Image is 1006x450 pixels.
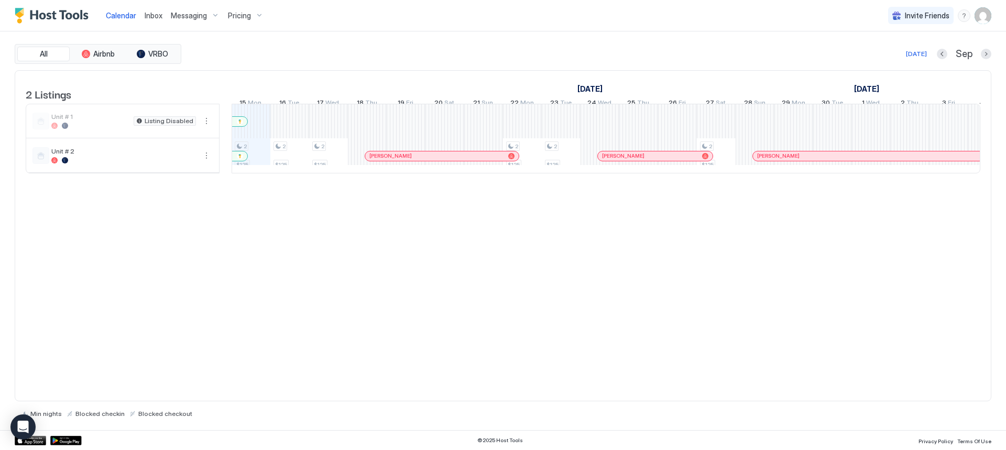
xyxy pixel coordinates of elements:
[918,438,953,444] span: Privacy Policy
[325,98,339,109] span: Wed
[602,152,644,159] span: [PERSON_NAME]
[666,96,688,112] a: September 26, 2025
[406,98,413,109] span: Fri
[754,98,766,109] span: Sun
[906,49,927,59] div: [DATE]
[587,98,596,109] span: 24
[904,48,928,60] button: [DATE]
[508,96,537,112] a: September 22, 2025
[15,436,46,445] a: App Store
[50,436,82,445] a: Google Play Store
[957,435,991,446] a: Terms Of Use
[669,98,677,109] span: 26
[200,149,213,162] div: menu
[627,98,636,109] span: 25
[321,143,324,150] span: 2
[979,98,984,109] span: 4
[782,98,790,109] span: 29
[862,98,865,109] span: 1
[279,98,286,109] span: 16
[395,96,416,112] a: September 19, 2025
[508,161,520,168] span: $125
[106,10,136,21] a: Calendar
[898,96,921,112] a: October 2, 2025
[248,98,261,109] span: Mon
[520,98,534,109] span: Mon
[473,98,480,109] span: 21
[471,96,496,112] a: September 21, 2025
[851,81,882,96] a: October 1, 2025
[354,96,380,112] a: September 18, 2025
[942,98,946,109] span: 3
[200,149,213,162] button: More options
[288,98,299,109] span: Tue
[10,414,36,440] div: Open Intercom Messenger
[145,10,162,21] a: Inbox
[317,98,324,109] span: 17
[956,48,972,60] span: Sep
[477,437,523,444] span: © 2025 Host Tools
[716,98,726,109] span: Sat
[792,98,805,109] span: Mon
[981,49,991,59] button: Next month
[314,161,326,168] span: $125
[15,44,181,64] div: tab-group
[741,96,768,112] a: September 28, 2025
[365,98,377,109] span: Thu
[822,98,830,109] span: 30
[26,86,71,102] span: 2 Listings
[40,49,48,59] span: All
[228,11,251,20] span: Pricing
[30,410,62,418] span: Min nights
[93,49,115,59] span: Airbnb
[957,438,991,444] span: Terms Of Use
[819,96,846,112] a: September 30, 2025
[598,98,611,109] span: Wed
[145,11,162,20] span: Inbox
[482,98,493,109] span: Sun
[357,98,364,109] span: 18
[444,98,454,109] span: Sat
[901,98,905,109] span: 2
[703,96,728,112] a: September 27, 2025
[171,11,207,20] span: Messaging
[939,96,958,112] a: October 3, 2025
[15,8,93,24] a: Host Tools Logo
[510,98,519,109] span: 22
[679,98,686,109] span: Fri
[550,98,559,109] span: 23
[554,143,557,150] span: 2
[314,96,342,112] a: September 17, 2025
[236,161,248,168] span: $125
[937,49,947,59] button: Previous month
[709,143,712,150] span: 2
[237,96,264,112] a: September 15, 2025
[546,161,559,168] span: $125
[958,9,970,22] div: menu
[239,98,246,109] span: 15
[866,98,880,109] span: Wed
[51,113,129,120] span: Unit # 1
[560,98,572,109] span: Tue
[72,47,124,61] button: Airbnb
[200,115,213,127] div: menu
[75,410,125,418] span: Blocked checkin
[51,147,196,155] span: Unit # 2
[548,96,574,112] a: September 23, 2025
[859,96,882,112] a: October 1, 2025
[977,96,998,112] a: October 4, 2025
[757,152,800,159] span: [PERSON_NAME]
[625,96,652,112] a: September 25, 2025
[779,96,808,112] a: September 29, 2025
[975,7,991,24] div: User profile
[637,98,649,109] span: Thu
[398,98,404,109] span: 19
[275,161,287,168] span: $125
[277,96,302,112] a: September 16, 2025
[244,143,247,150] span: 2
[106,11,136,20] span: Calendar
[706,98,714,109] span: 27
[585,96,614,112] a: September 24, 2025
